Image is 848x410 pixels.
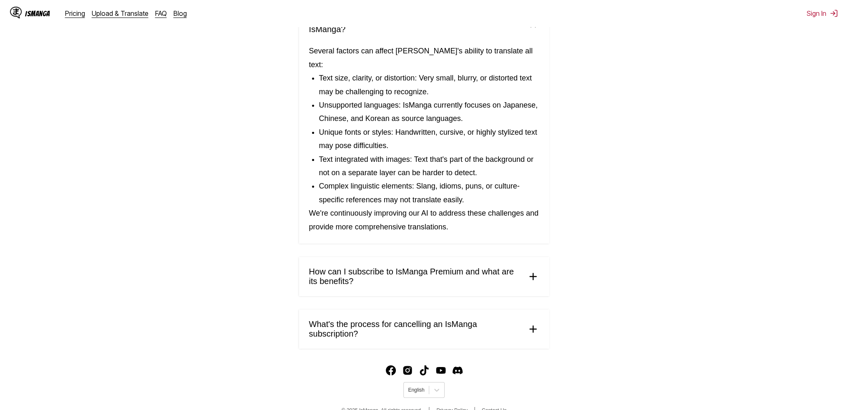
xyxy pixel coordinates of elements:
li: Text size, clarity, or distortion: Very small, blurry, or distorted text may be challenging to re... [319,71,539,98]
a: Youtube [436,365,446,375]
div: Several factors can affect [PERSON_NAME]'s ability to translate all text: We're continuously impr... [299,44,549,243]
a: Discord [453,365,463,375]
a: FAQ [155,9,167,18]
a: Instagram [403,365,413,375]
img: IsManga Instagram [403,365,413,375]
img: IsManga Facebook [386,365,396,375]
img: IsManga TikTok [419,365,429,375]
li: Unique fonts or styles: Handwritten, cursive, or highly stylized text may pose difficulties. [319,126,539,153]
a: Facebook [386,365,396,375]
span: How can I subscribe to IsManga Premium and what are its benefits? [309,267,520,286]
img: IsManga Discord [453,365,463,375]
a: Pricing [65,9,85,18]
a: Upload & Translate [92,9,148,18]
li: Complex linguistic elements: Slang, idioms, puns, or culture-specific references may not translat... [319,179,539,206]
a: TikTok [419,365,429,375]
button: Sign In [807,9,838,18]
div: IsManga [25,10,50,18]
li: Text integrated with images: Text that's part of the background or not on a separate layer can be... [319,153,539,180]
img: IsManga YouTube [436,365,446,375]
summary: What's the process for cancelling an IsManga subscription? [299,309,549,349]
span: What's the process for cancelling an IsManga subscription? [309,319,520,339]
li: Unsupported languages: IsManga currently focuses on Japanese, Chinese, and Korean as source langu... [319,98,539,126]
a: IsManga LogoIsManga [10,7,65,20]
input: Select language [408,387,409,393]
a: Blog [174,9,187,18]
img: plus [527,270,539,283]
img: Sign out [830,9,838,18]
img: plus [527,323,539,335]
img: IsManga Logo [10,7,22,18]
summary: How can I subscribe to IsManga Premium and what are its benefits? [299,257,549,296]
